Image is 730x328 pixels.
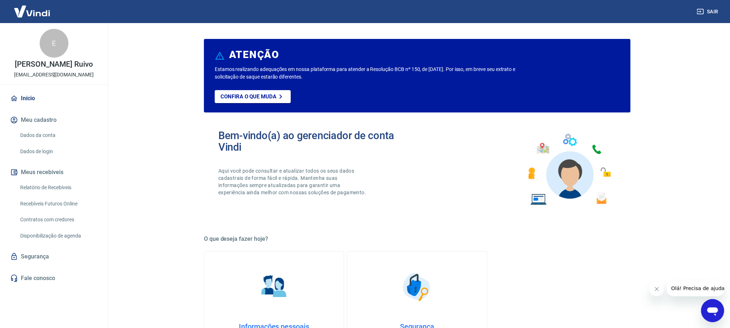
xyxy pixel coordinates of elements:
[695,5,721,18] button: Sair
[17,180,99,195] a: Relatório de Recebíveis
[215,90,291,103] a: Confira o que muda
[215,66,539,81] p: Estamos realizando adequações em nossa plataforma para atender a Resolução BCB nº 150, de [DATE]....
[9,249,99,265] a: Segurança
[15,61,93,68] p: [PERSON_NAME] Ruivo
[17,229,99,243] a: Disponibilização de agenda
[9,90,99,106] a: Início
[218,130,417,153] h2: Bem-vindo(a) ao gerenciador de conta Vindi
[701,299,724,322] iframe: Botão para abrir a janela de mensagens
[9,112,99,128] button: Meu cadastro
[17,128,99,143] a: Dados da conta
[4,5,61,11] span: Olá! Precisa de ajuda?
[9,270,99,286] a: Fale conosco
[221,93,276,100] p: Confira o que muda
[399,269,435,305] img: Segurança
[667,280,724,296] iframe: Mensagem da empresa
[229,51,279,58] h6: ATENÇÃO
[17,144,99,159] a: Dados de login
[522,130,616,209] img: Imagem de um avatar masculino com diversos icones exemplificando as funcionalidades do gerenciado...
[14,71,94,79] p: [EMAIL_ADDRESS][DOMAIN_NAME]
[9,164,99,180] button: Meus recebíveis
[17,196,99,211] a: Recebíveis Futuros Online
[17,212,99,227] a: Contratos com credores
[650,282,664,296] iframe: Fechar mensagem
[218,167,368,196] p: Aqui você pode consultar e atualizar todos os seus dados cadastrais de forma fácil e rápida. Mant...
[204,235,631,243] h5: O que deseja fazer hoje?
[40,29,68,58] div: E
[256,269,292,305] img: Informações pessoais
[9,0,55,22] img: Vindi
